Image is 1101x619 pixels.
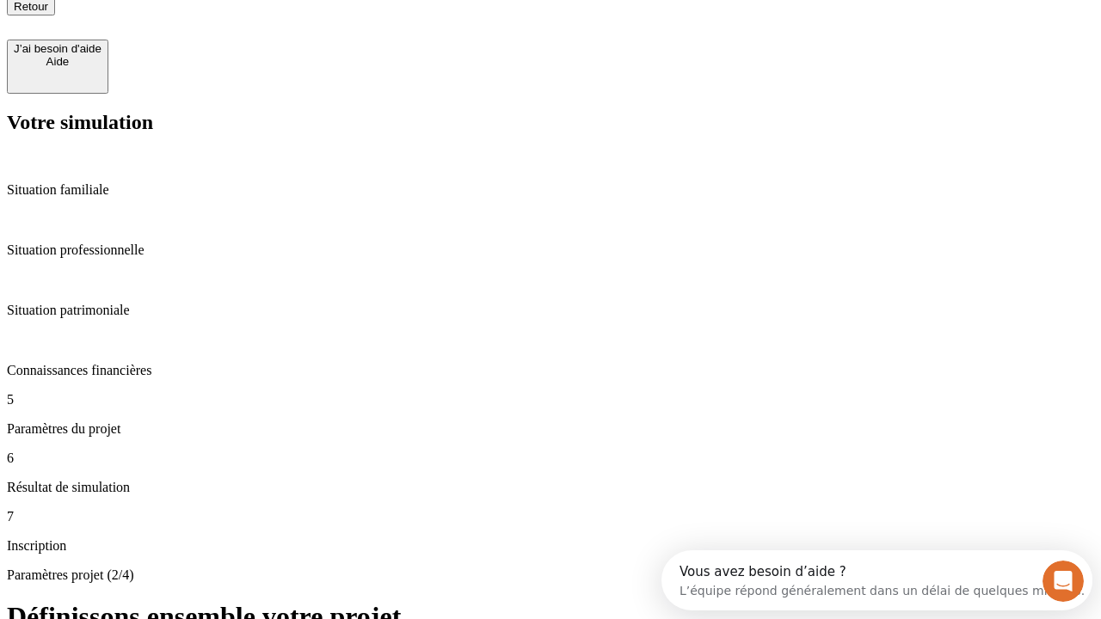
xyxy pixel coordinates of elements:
div: Vous avez besoin d’aide ? [18,15,423,28]
p: 6 [7,450,1094,466]
p: Situation familiale [7,182,1094,198]
p: 7 [7,509,1094,524]
div: Aide [14,55,101,68]
div: J’ai besoin d'aide [14,42,101,55]
iframe: Intercom live chat discovery launcher [661,550,1092,610]
p: Situation patrimoniale [7,303,1094,318]
iframe: Intercom live chat [1043,561,1084,602]
div: Ouvrir le Messenger Intercom [7,7,474,54]
p: Connaissances financières [7,363,1094,378]
p: Paramètres du projet [7,421,1094,437]
p: 5 [7,392,1094,408]
p: Résultat de simulation [7,480,1094,495]
button: J’ai besoin d'aideAide [7,40,108,94]
p: Inscription [7,538,1094,554]
p: Situation professionnelle [7,242,1094,258]
p: Paramètres projet (2/4) [7,567,1094,583]
h2: Votre simulation [7,111,1094,134]
div: L’équipe répond généralement dans un délai de quelques minutes. [18,28,423,46]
